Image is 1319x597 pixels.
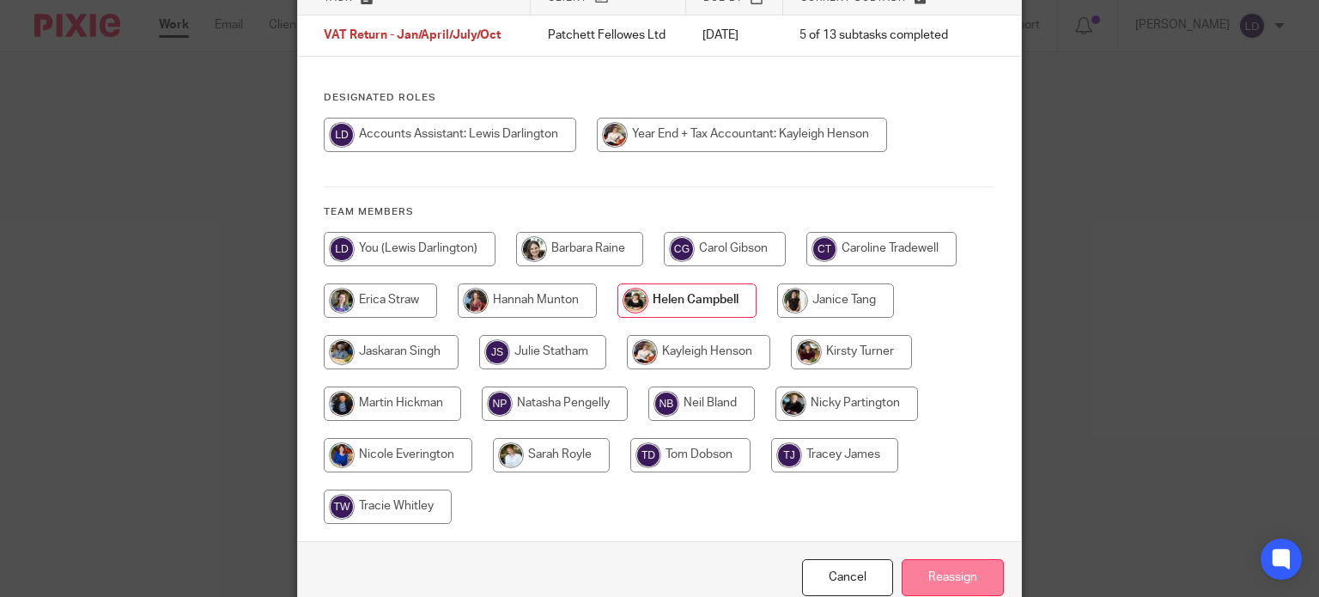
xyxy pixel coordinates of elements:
p: Patchett Fellowes Ltd [548,27,668,44]
input: Reassign [902,559,1004,596]
span: VAT Return - Jan/April/July/Oct [324,30,501,42]
a: Close this dialog window [802,559,893,596]
h4: Team members [324,205,996,219]
h4: Designated Roles [324,91,996,105]
p: [DATE] [702,27,765,44]
td: 5 of 13 subtasks completed [782,15,969,57]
